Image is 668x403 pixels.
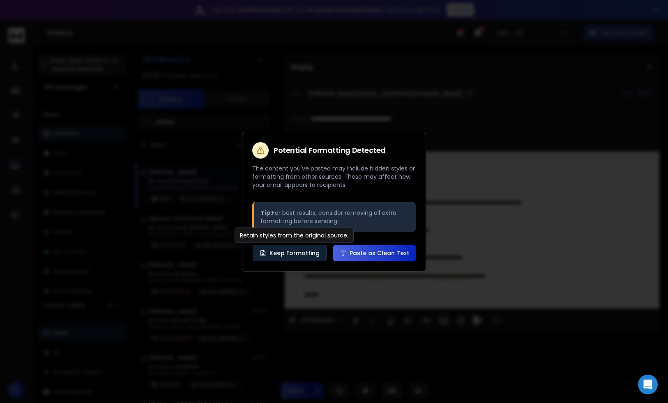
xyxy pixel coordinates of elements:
[252,164,416,189] p: The content you've pasted may include hidden styles or formatting from other sources. These may a...
[274,147,386,154] h2: Potential Formatting Detected
[260,209,272,217] strong: Tip:
[333,245,416,261] button: Paste as Clean Text
[253,245,327,261] button: Keep Formatting
[235,228,354,243] div: Retain styles from the original source.
[260,209,409,225] p: For best results, consider removing all extra formatting before sending.
[638,375,658,394] div: Open Intercom Messenger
